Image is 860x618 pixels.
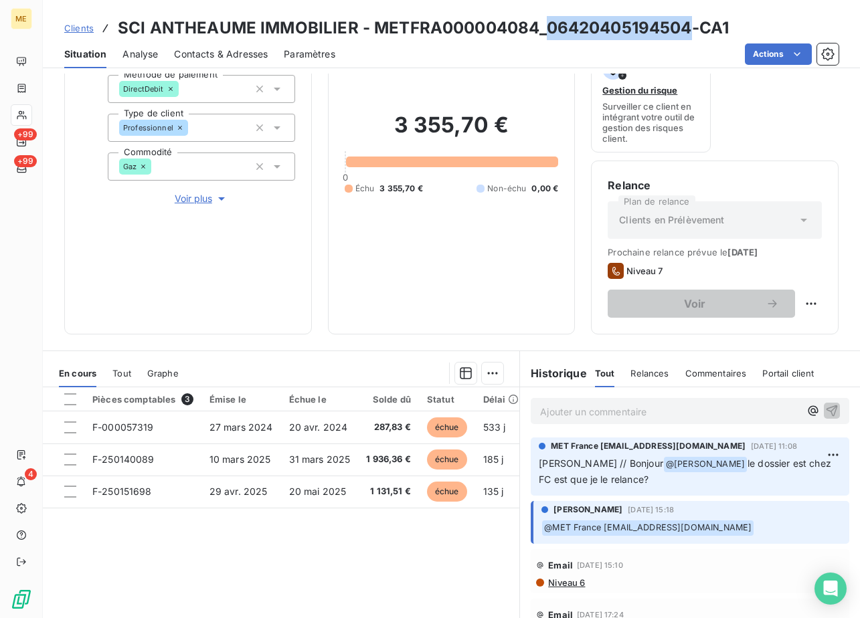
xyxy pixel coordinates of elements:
[602,85,677,96] span: Gestion du risque
[664,457,747,472] span: @ [PERSON_NAME]
[626,266,663,276] span: Niveau 7
[427,394,467,405] div: Statut
[284,47,335,61] span: Paramètres
[188,122,199,134] input: Ajouter une valeur
[122,47,158,61] span: Analyse
[11,589,32,610] img: Logo LeanPay
[602,101,699,144] span: Surveiller ce client en intégrant votre outil de gestion des risques client.
[551,440,746,452] span: MET France [EMAIL_ADDRESS][DOMAIN_NAME]
[355,183,375,195] span: Échu
[591,49,711,152] button: Gestion du risqueSurveiller ce client en intégrant votre outil de gestion des risques client.
[630,368,669,379] span: Relances
[539,457,663,469] span: [PERSON_NAME] // Bonjour
[123,124,173,132] span: Professionnel
[343,172,348,183] span: 0
[147,368,179,379] span: Graphe
[427,482,467,502] span: échue
[289,394,351,405] div: Échue le
[539,457,834,485] span: le dossier est chez FC est que je le relance?
[174,47,268,61] span: Contacts & Adresses
[345,112,559,152] h2: 3 355,70 €
[531,183,558,195] span: 0,00 €
[92,453,155,465] span: F-250140089
[14,128,37,140] span: +99
[427,417,467,437] span: échue
[289,421,348,433] span: 20 avr. 2024
[366,453,411,466] span: 1 936,36 €
[483,394,519,405] div: Délai
[483,453,504,465] span: 185 j
[379,183,423,195] span: 3 355,70 €
[745,43,812,65] button: Actions
[123,163,137,171] span: Gaz
[814,573,847,605] div: Open Intercom Messenger
[289,486,347,497] span: 20 mai 2025
[179,83,189,95] input: Ajouter une valeur
[608,247,822,257] span: Prochaine relance prévue le
[181,393,193,405] span: 3
[366,485,411,498] span: 1 131,51 €
[685,368,747,379] span: Commentaires
[548,560,573,571] span: Email
[64,23,94,33] span: Clients
[209,486,268,497] span: 29 avr. 2025
[123,85,164,93] span: DirectDebit
[175,192,228,205] span: Voir plus
[628,506,674,514] span: [DATE] 15:18
[209,453,271,465] span: 10 mars 2025
[118,16,729,40] h3: SCI ANTHEAUME IMMOBILIER - METFRA000004084_06420405194504-CA1
[608,290,795,318] button: Voir
[542,520,754,536] span: @ MET France [EMAIL_ADDRESS][DOMAIN_NAME]
[577,561,623,569] span: [DATE] 15:10
[751,442,797,450] span: [DATE] 11:08
[11,8,32,29] div: ME
[64,21,94,35] a: Clients
[14,155,37,167] span: +99
[427,449,467,470] span: échue
[92,393,193,405] div: Pièces comptables
[209,421,273,433] span: 27 mars 2024
[762,368,814,379] span: Portail client
[483,421,506,433] span: 533 j
[92,421,154,433] span: F-000057319
[64,47,106,61] span: Situation
[547,577,585,588] span: Niveau 6
[483,486,504,497] span: 135 j
[366,421,411,434] span: 287,83 €
[25,468,37,480] span: 4
[520,365,587,381] h6: Historique
[366,394,411,405] div: Solde dû
[92,486,152,497] span: F-250151698
[595,368,615,379] span: Tout
[727,247,758,257] span: [DATE]
[619,213,724,227] span: Clients en Prélèvement
[108,191,295,206] button: Voir plus
[151,161,162,173] input: Ajouter une valeur
[59,368,96,379] span: En cours
[487,183,526,195] span: Non-échu
[209,394,273,405] div: Émise le
[624,298,766,309] span: Voir
[289,453,351,465] span: 31 mars 2025
[608,177,822,193] h6: Relance
[112,368,131,379] span: Tout
[553,504,622,516] span: [PERSON_NAME]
